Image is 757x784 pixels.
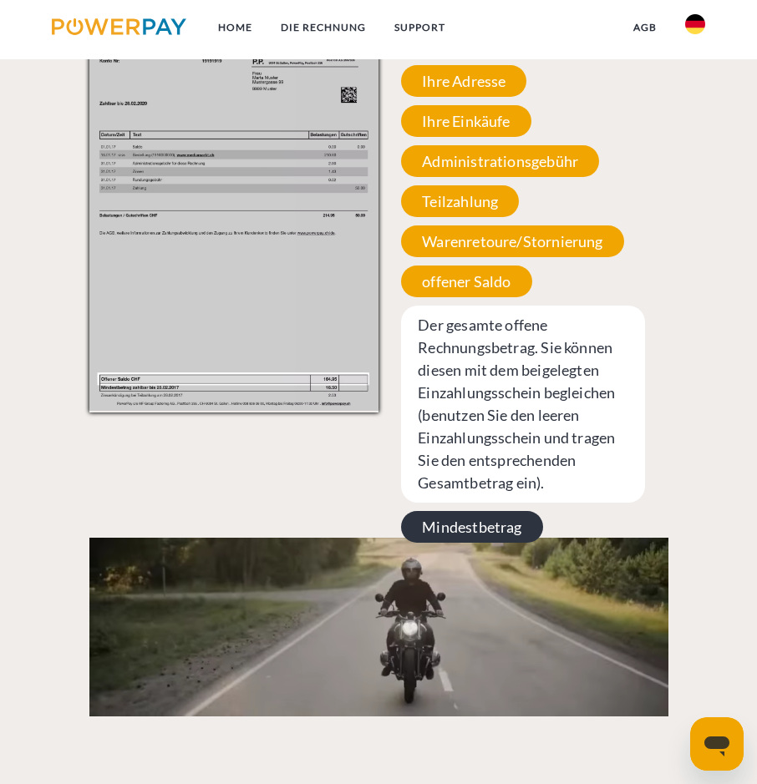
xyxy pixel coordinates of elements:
img: mask_15.png [89,2,378,411]
a: Home [204,13,267,43]
span: offener Saldo [401,266,531,297]
span: Administrationsgebühr [401,145,599,177]
span: Der gesamte offene Rechnungsbetrag. Sie können diesen mit dem beigelegten Einzahlungsschein begle... [401,306,645,503]
iframe: Schaltfläche zum Öffnen des Messaging-Fensters [690,717,744,771]
span: Warenretoure/Stornierung [401,225,623,257]
span: Mindestbetrag [401,511,542,543]
span: Ihre Adresse [401,65,526,97]
span: Teilzahlung [401,185,519,217]
a: SUPPORT [380,13,460,43]
a: DIE RECHNUNG [267,13,380,43]
img: logo-powerpay.svg [52,18,186,35]
a: Fallback Image [89,538,668,716]
a: agb [619,13,671,43]
img: de [685,14,705,34]
span: Ihre Einkäufe [401,105,531,137]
